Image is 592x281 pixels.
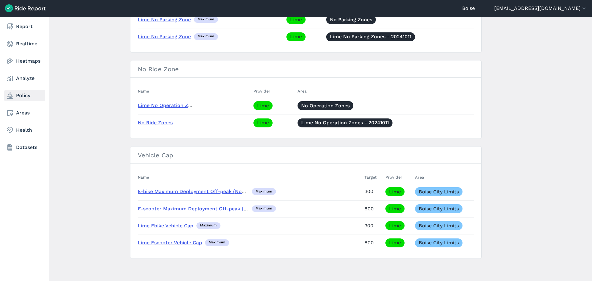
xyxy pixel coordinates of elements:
th: Provider [251,85,295,97]
h3: No Ride Zone [130,60,481,78]
a: Analyze [4,73,45,84]
th: Area [295,85,474,97]
td: 300 [362,217,383,234]
a: No Ride Zones [138,120,173,126]
img: Ride Report [5,4,46,12]
a: Lime No Operation Zones - 20241011 [298,118,393,127]
a: Lime [253,118,273,127]
a: Health [4,125,45,136]
a: Report [4,21,45,32]
a: Lime [286,15,306,24]
th: Name [138,85,251,97]
th: Area [413,171,474,183]
a: Lime Escooter Vehicle Cap [138,240,202,246]
th: Name [138,171,362,183]
a: Boise City Limits [415,204,462,213]
td: 800 [362,234,383,251]
a: Boise City Limits [415,187,462,196]
a: Datasets [4,142,45,153]
div: maximum [252,188,276,195]
a: Boise City Limits [415,221,462,230]
a: Lime [286,32,306,41]
a: Areas [4,107,45,118]
a: Lime [385,204,405,213]
h3: Vehicle Cap [130,147,481,164]
div: maximum [196,222,220,229]
a: Lime [253,101,273,110]
a: Lime [385,187,405,196]
th: Provider [383,171,413,183]
a: Lime No Parking Zone [138,17,191,23]
div: maximum [205,239,229,246]
a: Boise [462,5,475,12]
a: Lime [385,238,405,247]
a: Realtime [4,38,45,49]
a: Heatmaps [4,56,45,67]
a: Lime [385,221,405,230]
a: Lime No Parking Zones - 20241011 [326,32,415,41]
a: Lime No Parking Zone [138,34,191,39]
td: 300 [362,183,383,200]
a: E-bike Maximum Deployment Off-peak (November - March) [138,188,282,194]
div: maximum [194,16,218,23]
th: Target [362,171,383,183]
td: 800 [362,200,383,217]
a: E-scooter Maximum Deployment Off-peak (November - March) [138,206,291,212]
a: Policy [4,90,45,101]
a: Boise City Limits [415,238,462,247]
button: [EMAIL_ADDRESS][DOMAIN_NAME] [494,5,587,12]
a: Lime No Operation Zone [138,102,197,108]
a: Lime Ebike Vehicle Cap [138,223,193,229]
a: No Parking Zones [326,15,376,24]
div: maximum [252,205,276,212]
a: No Operation Zones [298,101,353,110]
div: maximum [194,33,218,40]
